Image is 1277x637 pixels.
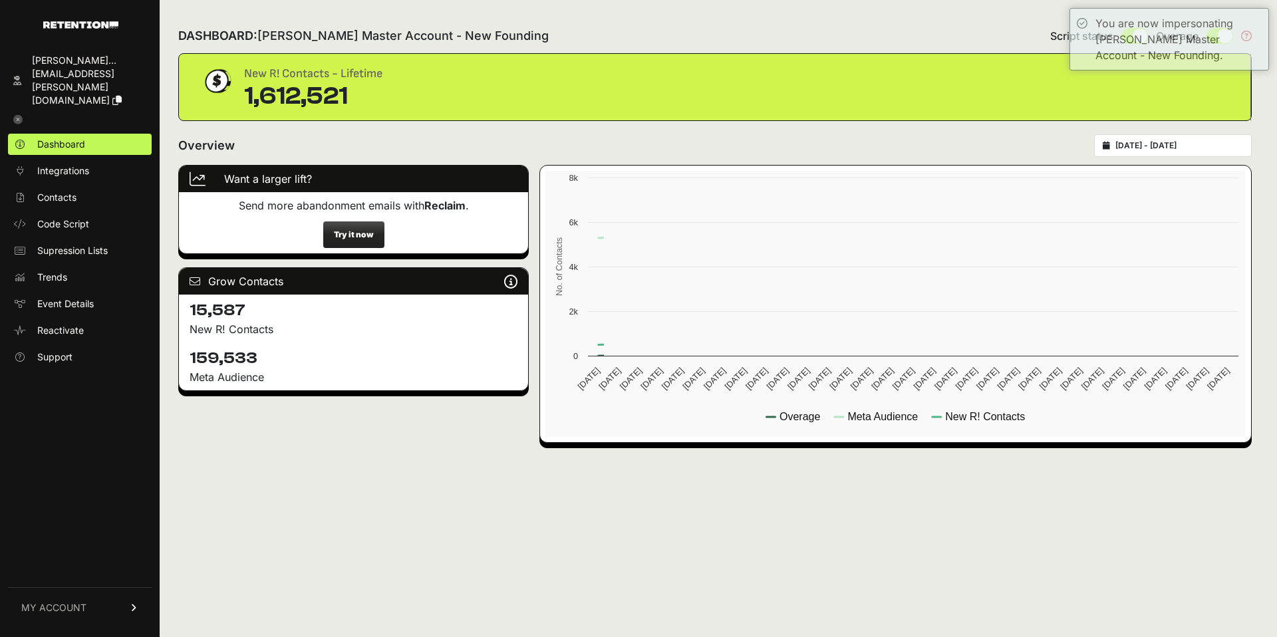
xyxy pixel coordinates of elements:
text: [DATE] [1143,366,1169,392]
div: 1,612,521 [244,83,382,110]
text: [DATE] [576,366,602,392]
p: New R! Contacts [190,321,517,337]
a: Reactivate [8,320,152,341]
text: [DATE] [702,366,728,392]
text: [DATE] [1059,366,1085,392]
text: 0 [573,351,578,361]
a: Contacts [8,187,152,208]
div: [PERSON_NAME]... [32,54,146,67]
a: [PERSON_NAME]... [EMAIL_ADDRESS][PERSON_NAME][DOMAIN_NAME] [8,50,152,111]
div: Meta Audience [190,369,517,385]
text: [DATE] [996,366,1022,392]
h4: 15,587 [190,300,517,321]
span: [EMAIL_ADDRESS][PERSON_NAME][DOMAIN_NAME] [32,68,114,106]
a: Integrations [8,160,152,182]
text: [DATE] [870,366,896,392]
text: [DATE] [723,366,749,392]
span: MY ACCOUNT [21,601,86,614]
strong: Reclaim [424,199,466,212]
span: Reactivate [37,324,84,337]
a: Trends [8,267,152,288]
text: [DATE] [1016,366,1042,392]
a: Event Details [8,293,152,315]
text: [DATE] [1163,366,1189,392]
text: [DATE] [1101,366,1127,392]
text: [DATE] [1038,366,1064,392]
text: New R! Contacts [946,411,1026,422]
a: Supression Lists [8,240,152,261]
span: [PERSON_NAME] Master Account - New Founding [257,29,549,43]
text: [DATE] [1121,366,1147,392]
text: [DATE] [785,366,811,392]
div: Grow Contacts [179,268,528,295]
text: 2k [569,307,579,317]
span: Supression Lists [37,244,108,257]
text: [DATE] [1205,366,1231,392]
text: Meta Audience [848,411,919,422]
text: [DATE] [660,366,686,392]
span: Code Script [37,217,89,231]
text: [DATE] [912,366,938,392]
span: Trends [37,271,67,284]
h4: 159,533 [190,348,517,369]
text: 6k [569,217,579,227]
a: MY ACCOUNT [8,587,152,628]
text: [DATE] [974,366,1000,392]
text: [DATE] [954,366,980,392]
a: Dashboard [8,134,152,155]
text: [DATE] [765,366,791,392]
a: Code Script [8,213,152,235]
text: [DATE] [932,366,958,392]
text: [DATE] [849,366,875,392]
text: [DATE] [891,366,917,392]
text: [DATE] [597,366,623,392]
h2: DASHBOARD: [178,27,549,45]
text: [DATE] [807,366,833,392]
strong: Try it now [334,229,374,239]
span: Event Details [37,297,94,311]
text: [DATE] [1079,366,1105,392]
a: Support [8,346,152,368]
text: 8k [569,173,579,183]
text: [DATE] [828,366,854,392]
img: Retention.com [43,21,118,29]
div: New R! Contacts - Lifetime [244,64,382,83]
text: [DATE] [618,366,644,392]
div: Want a larger lift? [179,166,528,192]
img: dollar-coin-05c43ed7efb7bc0c12610022525b4bbbb207c7efeef5aecc26f025e68dcafac9.png [200,64,233,98]
text: [DATE] [744,366,770,392]
text: [DATE] [1185,366,1210,392]
text: [DATE] [639,366,665,392]
span: Support [37,350,72,364]
h2: Overview [178,136,235,155]
p: Send more abandonment emails with . [190,197,517,213]
div: You are now impersonating [PERSON_NAME] Master Account - New Founding. [1095,15,1262,63]
span: Dashboard [37,138,85,151]
text: Overage [780,411,820,422]
text: No. of Contacts [555,237,565,296]
span: Contacts [37,191,76,204]
span: Integrations [37,164,89,178]
text: 4k [569,262,579,272]
text: [DATE] [681,366,707,392]
span: Script status [1050,28,1113,44]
